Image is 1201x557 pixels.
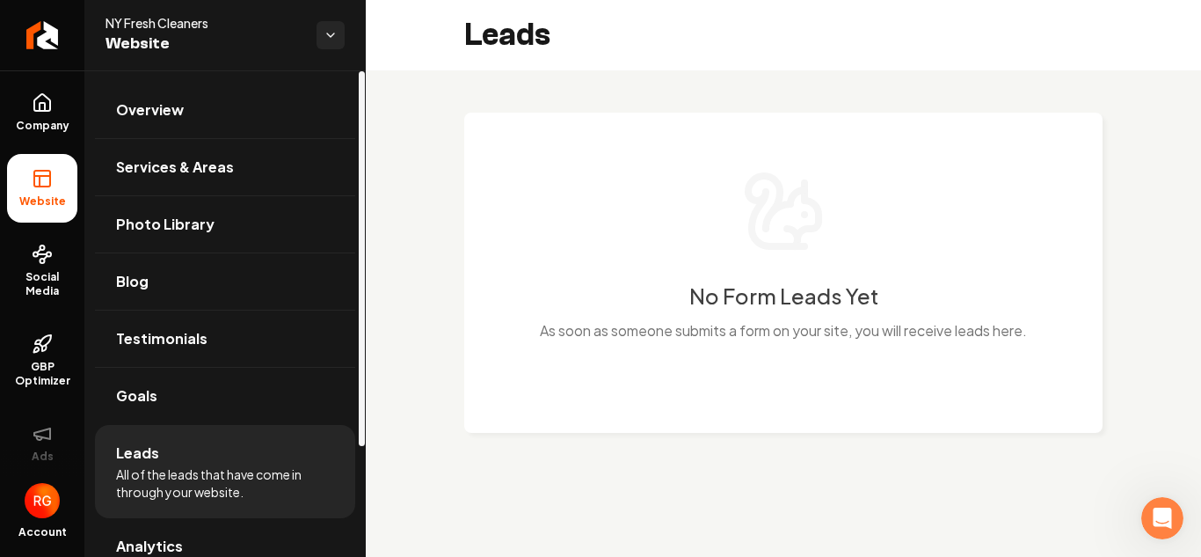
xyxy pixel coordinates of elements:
span: Social Media [7,270,77,298]
span: All of the leads that have come in through your website. [116,465,334,501]
span: Blog [116,271,149,292]
a: Photo Library [95,196,355,253]
a: Services & Areas [95,139,355,195]
div: Fin says… [14,192,338,327]
button: Open user button [25,483,60,518]
h3: No Form Leads Yet [689,282,878,310]
h2: Leads [464,18,550,53]
span: Services & Areas [116,157,234,178]
b: Rey [94,373,116,385]
a: Overview [95,82,355,138]
button: Home [275,7,309,40]
div: Give the team a way to reach you: [14,151,256,190]
button: Ads [7,409,77,478]
span: Company [9,119,76,133]
div: David says… [14,327,338,368]
div: David says… [14,368,338,415]
span: Testimonials [116,328,207,349]
span: Overview [116,99,184,121]
a: [EMAIL_ADDRESS][DOMAIN_NAME] [90,70,305,84]
div: Give the team a way to reach you: [28,162,242,180]
div: joined the conversation [76,331,300,347]
p: As soon as someone submits a form on your site, you will receive leads here. [540,320,1027,341]
img: Profile image for David [50,10,78,38]
b: [PERSON_NAME] [76,333,174,345]
span: GBP Optimizer [7,360,77,388]
span: Leads [116,443,159,464]
div: Get notified by email [36,223,316,244]
span: Ads [25,450,61,464]
img: Rebolt Logo [26,21,59,49]
iframe: Intercom live chat [1141,497,1183,539]
div: was added to the conversation [94,371,280,387]
span: Website [106,32,302,56]
img: Rey Gonzalez [25,483,60,518]
div: Profile image for undefined [71,370,89,388]
div: Rebolt typically replies in under 30m. [14,112,273,150]
div: Rebolt typically replies in under 30m. [28,122,258,140]
span: Analytics [116,536,183,557]
span: Website [12,194,73,209]
div: Fin says… [14,112,338,152]
div: Fin says… [14,151,338,192]
div: Close [309,7,340,39]
button: Submit [280,249,316,284]
span: Goals [116,385,157,407]
img: Profile image for David [53,330,70,348]
p: +1 other [85,22,136,40]
span: Account [18,525,67,539]
span: Photo Library [116,214,215,235]
input: Enter your email [36,249,280,284]
h1: [PERSON_NAME] [85,9,200,22]
a: Blog [95,253,355,310]
a: Company [7,78,77,147]
button: go back [11,7,45,40]
a: GBP Optimizer [7,319,77,402]
a: Social Media [7,230,77,312]
span: NY Fresh Cleaners [106,14,302,32]
a: Goals [95,368,355,424]
a: Testimonials [95,311,355,367]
